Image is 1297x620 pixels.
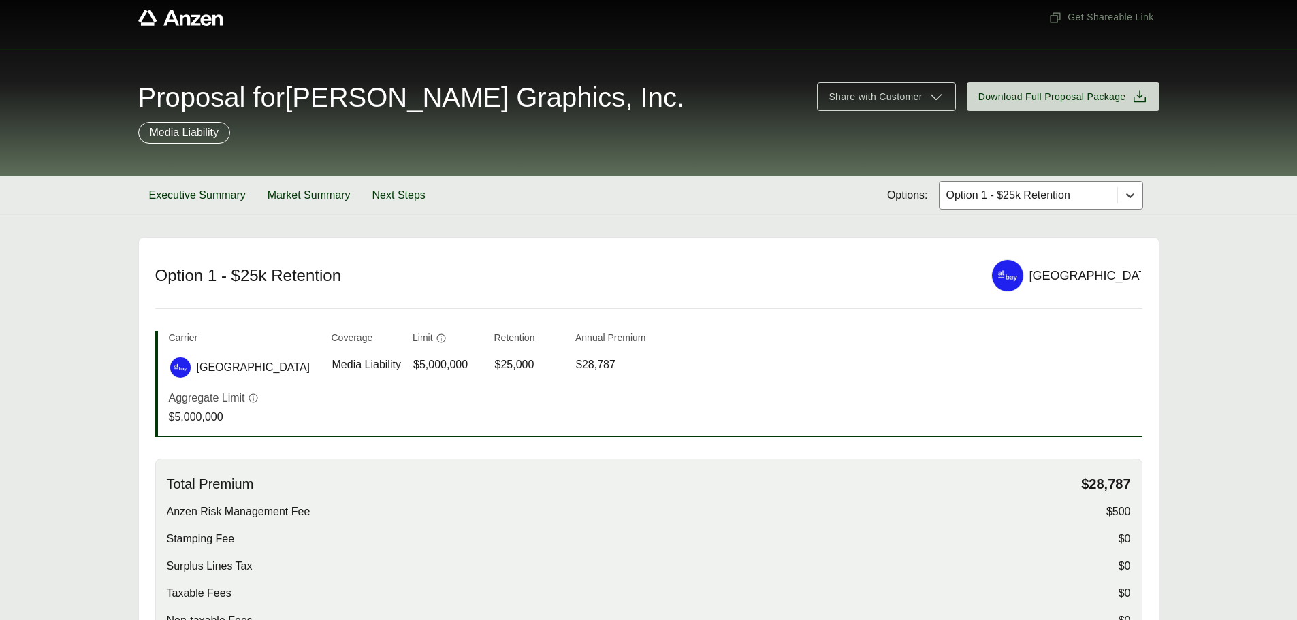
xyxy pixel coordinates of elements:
h2: Option 1 - $25k Retention [155,265,975,286]
p: Aggregate Limit [169,390,245,406]
th: Limit [413,331,483,350]
span: $0 [1119,585,1131,602]
span: Options: [887,187,928,203]
p: Media Liability [150,125,219,141]
div: [GEOGRAPHIC_DATA] [1029,267,1157,285]
span: $28,787 [1081,476,1130,493]
span: Stamping Fee [167,531,235,547]
button: Executive Summary [138,176,257,214]
span: [GEOGRAPHIC_DATA] [197,359,310,376]
img: At-Bay logo [170,357,191,378]
button: Share with Customer [817,82,955,111]
span: Anzen Risk Management Fee [167,504,310,520]
button: Next Steps [362,176,436,214]
span: $28,787 [576,357,615,373]
span: Proposal for [PERSON_NAME] Graphics, Inc. [138,84,685,111]
button: Download Full Proposal Package [967,82,1159,111]
th: Coverage [332,331,402,350]
span: $25,000 [495,357,534,373]
button: Market Summary [257,176,362,214]
span: $500 [1106,504,1131,520]
th: Carrier [169,331,321,350]
p: $5,000,000 [169,409,259,425]
span: Total Premium [167,476,254,493]
span: $5,000,000 [413,357,468,373]
span: Media Liability [332,357,401,373]
th: Retention [494,331,565,350]
a: Anzen website [138,10,223,26]
th: Annual Premium [575,331,646,350]
img: At-Bay logo [992,260,1023,291]
span: Taxable Fees [167,585,231,602]
span: $0 [1119,558,1131,574]
button: Get Shareable Link [1043,5,1159,30]
span: Get Shareable Link [1048,10,1153,25]
span: $0 [1119,531,1131,547]
span: Share with Customer [829,90,922,104]
span: Download Full Proposal Package [978,90,1126,104]
span: Surplus Lines Tax [167,558,253,574]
